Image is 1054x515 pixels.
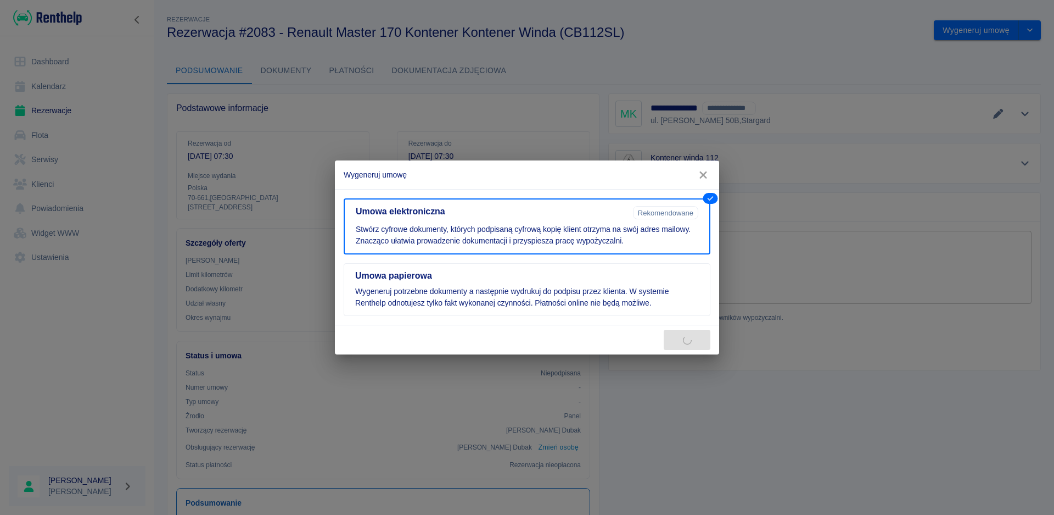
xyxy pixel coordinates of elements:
h5: Umowa elektroniczna [356,206,629,217]
p: Wygeneruj potrzebne dokumenty a następnie wydrukuj do podpisu przez klienta. W systemie Renthelp ... [355,286,699,309]
button: Umowa papierowaWygeneruj potrzebne dokumenty a następnie wydrukuj do podpisu przez klienta. W sys... [344,263,710,316]
p: Stwórz cyfrowe dokumenty, których podpisaną cyfrową kopię klient otrzyma na swój adres mailowy. Z... [356,224,698,247]
h5: Umowa papierowa [355,270,699,281]
span: Rekomendowane [633,209,698,217]
h2: Wygeneruj umowę [335,160,719,189]
button: Umowa elektronicznaRekomendowaneStwórz cyfrowe dokumenty, których podpisaną cyfrową kopię klient ... [344,198,710,254]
